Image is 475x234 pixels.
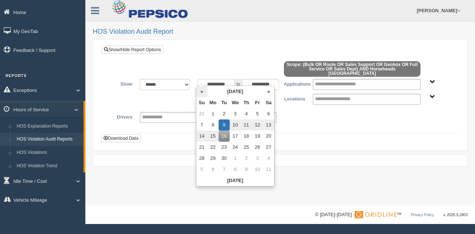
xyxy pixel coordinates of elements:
td: 25 [241,142,252,153]
th: [DATE] [207,86,263,97]
th: [DATE] [196,175,274,186]
td: 7 [196,119,207,131]
td: 15 [207,131,219,142]
td: 10 [252,164,263,175]
td: 11 [241,119,252,131]
td: 27 [263,142,274,153]
td: 31 [196,108,207,119]
td: 4 [241,108,252,119]
td: 10 [230,119,241,131]
td: 17 [230,131,241,142]
label: Drivers [107,112,136,121]
td: 9 [219,119,230,131]
td: 20 [263,131,274,142]
img: Gridline [355,211,397,218]
label: Locations [280,94,309,103]
td: 30 [219,153,230,164]
td: 28 [196,153,207,164]
td: 23 [219,142,230,153]
td: 16 [219,131,230,142]
td: 19 [252,131,263,142]
th: Su [196,97,207,108]
td: 14 [196,131,207,142]
th: Sa [263,97,274,108]
td: 21 [196,142,207,153]
th: Mo [207,97,219,108]
td: 6 [207,164,219,175]
a: HOS Violation Audit Reports [13,133,83,146]
td: 6 [263,108,274,119]
span: v. 2025.5.2403 [443,213,468,217]
td: 1 [207,108,219,119]
div: © [DATE]-[DATE] - ™ [315,211,468,219]
label: Applications [280,79,309,88]
td: 13 [263,119,274,131]
td: 12 [252,119,263,131]
button: Download Data [101,134,141,142]
td: 2 [219,108,230,119]
td: 22 [207,142,219,153]
td: 7 [219,164,230,175]
td: 18 [241,131,252,142]
a: Privacy Policy [411,213,434,217]
td: 3 [252,153,263,164]
td: 2 [241,153,252,164]
label: Show [107,79,136,88]
span: to [235,79,242,90]
td: 24 [230,142,241,153]
td: 8 [207,119,219,131]
td: 3 [230,108,241,119]
th: Th [241,97,252,108]
th: « [196,86,207,97]
th: We [230,97,241,108]
th: Fr [252,97,263,108]
td: 11 [263,164,274,175]
span: Scope: (Bulk OR Route OR Sales Support OR Geobox OR Full Service OR Sales Dept) AND Horseheads [G... [284,61,420,77]
td: 5 [196,164,207,175]
td: 5 [252,108,263,119]
td: 8 [230,164,241,175]
a: HOS Violations [13,146,83,159]
a: Show/Hide Report Options [102,46,163,54]
td: 26 [252,142,263,153]
td: 9 [241,164,252,175]
td: 4 [263,153,274,164]
td: 1 [230,153,241,164]
td: 29 [207,153,219,164]
th: » [263,86,274,97]
a: HOS Explanation Reports [13,120,83,133]
th: Tu [219,97,230,108]
a: HOS Violation Trend [13,159,83,173]
h2: HOS Violation Audit Report [93,28,468,36]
